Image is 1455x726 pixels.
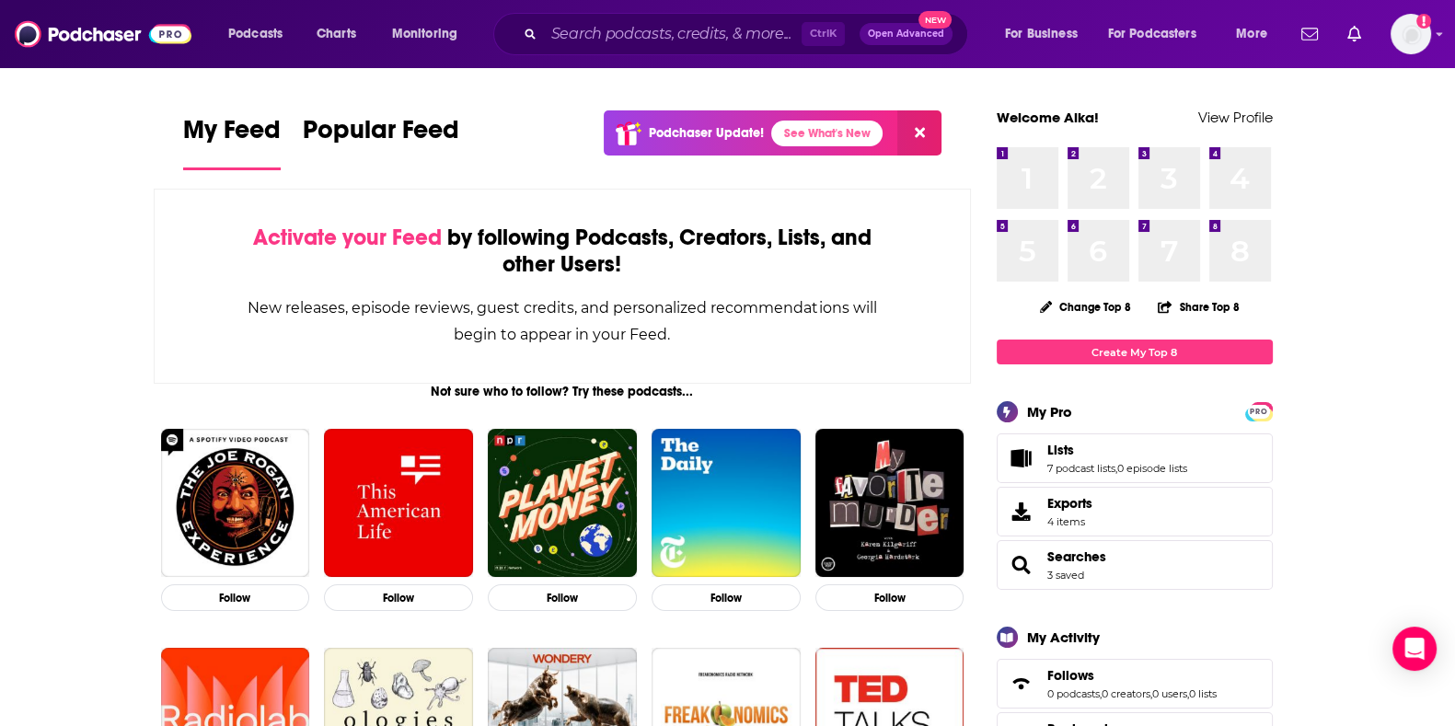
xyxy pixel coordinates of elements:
[1108,21,1196,47] span: For Podcasters
[1047,462,1115,475] a: 7 podcast lists
[247,225,879,278] div: by following Podcasts, Creators, Lists, and other Users!
[303,114,459,170] a: Popular Feed
[1189,687,1217,700] a: 0 lists
[488,584,637,611] button: Follow
[1115,462,1117,475] span: ,
[247,294,879,348] div: New releases, episode reviews, guest credits, and personalized recommendations will begin to appe...
[997,487,1273,536] a: Exports
[918,11,952,29] span: New
[511,13,986,55] div: Search podcasts, credits, & more...
[771,121,883,146] a: See What's New
[1047,687,1100,700] a: 0 podcasts
[1392,627,1437,671] div: Open Intercom Messenger
[1003,552,1040,578] a: Searches
[1187,687,1189,700] span: ,
[1047,548,1106,565] a: Searches
[1047,569,1084,582] a: 3 saved
[324,584,473,611] button: Follow
[253,224,442,251] span: Activate your Feed
[1100,687,1102,700] span: ,
[215,19,306,49] button: open menu
[161,429,310,578] img: The Joe Rogan Experience
[992,19,1101,49] button: open menu
[868,29,944,39] span: Open Advanced
[1391,14,1431,54] span: Logged in as AlkaNara
[802,22,845,46] span: Ctrl K
[303,114,459,156] span: Popular Feed
[1027,628,1100,646] div: My Activity
[997,433,1273,483] span: Lists
[379,19,481,49] button: open menu
[15,17,191,52] img: Podchaser - Follow, Share and Rate Podcasts
[997,340,1273,364] a: Create My Top 8
[1047,442,1074,458] span: Lists
[1096,19,1223,49] button: open menu
[1047,495,1092,512] span: Exports
[1236,21,1267,47] span: More
[1003,499,1040,524] span: Exports
[324,429,473,578] img: This American Life
[1003,445,1040,471] a: Lists
[1391,14,1431,54] button: Show profile menu
[183,114,281,170] a: My Feed
[649,125,764,141] p: Podchaser Update!
[1391,14,1431,54] img: User Profile
[1223,19,1290,49] button: open menu
[1152,687,1187,700] a: 0 users
[183,114,281,156] span: My Feed
[1294,18,1325,50] a: Show notifications dropdown
[860,23,953,45] button: Open AdvancedNew
[305,19,367,49] a: Charts
[815,429,964,578] img: My Favorite Murder with Karen Kilgariff and Georgia Hardstark
[652,584,801,611] button: Follow
[1117,462,1187,475] a: 0 episode lists
[1198,109,1273,126] a: View Profile
[997,659,1273,709] span: Follows
[1102,687,1150,700] a: 0 creators
[1047,515,1092,528] span: 4 items
[392,21,457,47] span: Monitoring
[1157,289,1240,325] button: Share Top 8
[1003,671,1040,697] a: Follows
[161,584,310,611] button: Follow
[544,19,802,49] input: Search podcasts, credits, & more...
[1047,667,1217,684] a: Follows
[1005,21,1078,47] span: For Business
[317,21,356,47] span: Charts
[815,584,964,611] button: Follow
[1150,687,1152,700] span: ,
[1416,14,1431,29] svg: Add a profile image
[1027,403,1072,421] div: My Pro
[1340,18,1368,50] a: Show notifications dropdown
[488,429,637,578] img: Planet Money
[1248,405,1270,419] span: PRO
[1047,667,1094,684] span: Follows
[652,429,801,578] img: The Daily
[1248,404,1270,418] a: PRO
[997,540,1273,590] span: Searches
[228,21,283,47] span: Podcasts
[997,109,1099,126] a: Welcome Alka!
[1029,295,1143,318] button: Change Top 8
[1047,442,1187,458] a: Lists
[154,384,972,399] div: Not sure who to follow? Try these podcasts...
